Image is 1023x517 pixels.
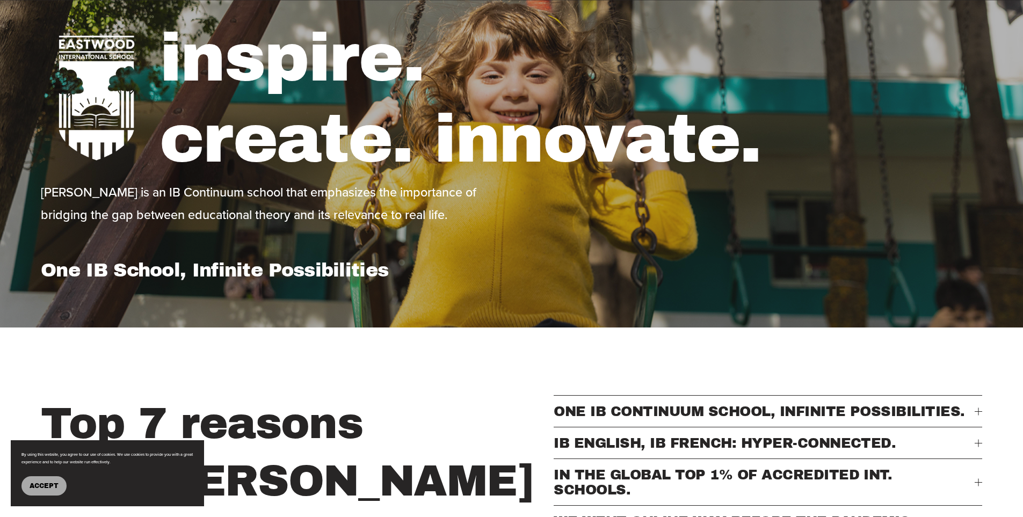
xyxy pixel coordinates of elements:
[554,404,974,419] span: ONE IB CONTINUUM SCHOOL, INFINITE POSSIBILITIES.
[30,482,59,490] span: Accept
[11,440,204,506] section: Cookie banner
[21,476,67,496] button: Accept
[41,259,509,281] h1: One IB School, Infinite Possibilities
[554,467,974,497] span: IN THE GLOBAL TOP 1% OF ACCREDITED INT. SCHOOLS.
[21,451,193,465] p: By using this website, you agree to our use of cookies. We use cookies to provide you with a grea...
[159,18,982,180] h1: inspire. create. innovate.
[554,396,982,427] button: ONE IB CONTINUUM SCHOOL, INFINITE POSSIBILITIES.
[554,427,982,458] button: IB ENGLISH, IB FRENCH: HYPER-CONNECTED.
[554,459,982,505] button: IN THE GLOBAL TOP 1% OF ACCREDITED INT. SCHOOLS.
[554,435,974,450] span: IB ENGLISH, IB FRENCH: HYPER-CONNECTED.
[41,181,509,226] p: [PERSON_NAME] is an IB Continuum school that emphasizes the importance of bridging the gap betwee...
